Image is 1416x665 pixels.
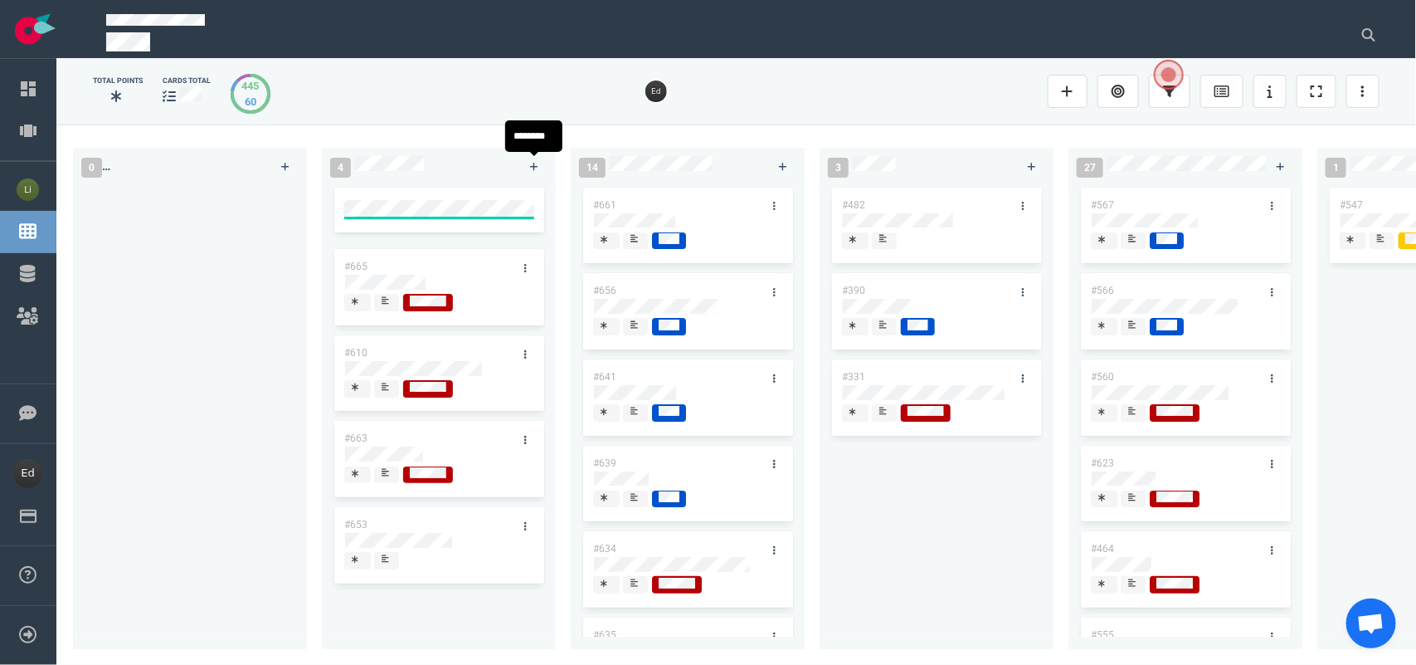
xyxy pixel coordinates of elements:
[593,543,616,555] a: #634
[1091,629,1114,641] a: #555
[1091,371,1114,383] a: #560
[242,78,260,94] div: 445
[344,433,367,444] a: #663
[842,199,865,211] a: #482
[1077,158,1103,178] span: 27
[593,285,616,296] a: #656
[1091,457,1114,469] a: #623
[93,76,143,86] div: Total Points
[645,81,667,102] img: 26
[344,261,367,272] a: #665
[1340,199,1363,211] a: #547
[593,629,616,641] a: #635
[1091,285,1114,296] a: #566
[1346,599,1396,648] div: Aprire la chat
[344,519,367,531] a: #653
[1326,158,1346,178] span: 1
[1091,543,1114,555] a: #464
[330,158,351,178] span: 4
[593,371,616,383] a: #641
[81,158,102,178] span: 0
[842,285,865,296] a: #390
[593,457,616,469] a: #639
[344,347,367,359] a: #610
[1091,199,1114,211] a: #567
[593,199,616,211] a: #661
[163,76,211,86] div: cards total
[1154,60,1184,90] button: Open the dialog
[842,371,865,383] a: #331
[242,94,260,110] div: 60
[579,158,606,178] span: 14
[828,158,849,178] span: 3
